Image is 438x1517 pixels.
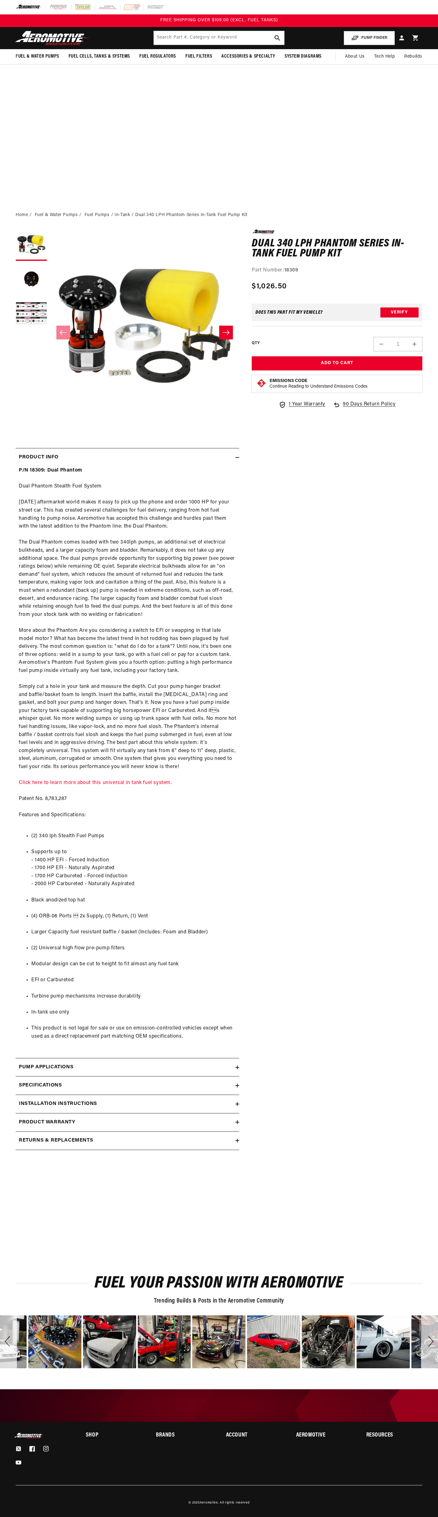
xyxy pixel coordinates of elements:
div: Dual Phantom Stealth Fuel System [DATE] aftermarket world makes it easy to pick up the phone and ... [16,467,239,1049]
a: Click here to learn more about this universal in tank fuel system. [19,780,172,785]
small: All rights reserved [220,1501,250,1504]
span: Accessories & Specialty [221,53,275,60]
span: System Diagrams [285,53,322,60]
label: QTY [252,341,260,346]
span: FREE SHIPPING OVER $109.00 (EXCL. FUEL TANKS) [160,18,278,23]
a: About Us [340,49,369,64]
a: Fuel & Water Pumps [35,212,78,219]
div: image number 10 [28,1315,81,1369]
li: This product is not legal for sale or use on emission-controlled vehicles except when used as a d... [31,1024,236,1040]
div: image number 11 [83,1315,136,1369]
summary: System Diagrams [280,49,326,64]
li: (2) Universal high flow pre-pump filters [31,944,236,952]
div: image number 16 [357,1315,410,1369]
span: $1,026.50 [252,281,287,292]
button: Load image 3 in gallery view [16,298,47,330]
div: Photo from a Shopper [192,1315,245,1369]
summary: Specifications [16,1076,239,1095]
button: PUMP FINDER [344,31,395,45]
h2: Installation Instructions [19,1100,97,1108]
button: Add to Cart [252,356,422,370]
li: (4) ORB-06 Ports  2x Supply, (1) Return, (1) Vent [31,912,236,921]
div: Photo from a Shopper [83,1315,136,1369]
summary: Fuel Cells, Tanks & Systems [64,49,135,64]
span: Rebuilds [404,53,422,60]
summary: Product warranty [16,1113,239,1132]
li: (2) 340 lph Stealth Fuel Pumps [31,832,236,840]
summary: Resources [366,1433,422,1438]
div: Photo from a Shopper [247,1315,300,1369]
span: Tech Help [374,53,395,60]
div: Photo from a Shopper [357,1315,410,1369]
img: Aeromotive [13,1433,45,1439]
h2: Brands [156,1433,212,1438]
span: Trending Builds & Posts in the Aeromotive Community [154,1298,284,1304]
span: 90 Days Return Policy [343,400,396,415]
h1: Dual 340 LPH Phantom Series In-Tank Fuel Pump Kit [252,239,422,259]
h2: Product warranty [19,1118,75,1127]
h2: Specifications [19,1081,62,1090]
summary: Fuel Filters [181,49,217,64]
summary: Account [226,1433,282,1438]
summary: Rebuilds [399,49,427,64]
summary: Tech Help [369,49,399,64]
li: Turbine pump mechanisms increase durability [31,993,236,1001]
li: Supports up to - 1400 HP EFI - Forced Induction - 1700 HP EFI - Naturally Aspirated - 1700 HP Car... [31,848,236,888]
img: Emissions code [256,378,266,388]
strong: P/N 18309: Dual Phantom [19,468,82,473]
li: EFI or Carbureted [31,976,236,984]
button: search button [271,31,284,45]
a: 90 Days Return Policy [333,400,396,415]
div: Photo from a Shopper [138,1315,191,1369]
button: Load image 1 in gallery view [16,230,47,261]
button: Slide right [219,326,233,339]
strong: 18309 [284,268,298,273]
a: Aeromotive [200,1501,218,1504]
li: Modular design can be cut to height to fit almost any fuel tank [31,960,236,968]
div: Next [421,1315,438,1369]
button: Verify [380,307,419,317]
a: Fuel Pumps [85,212,110,219]
summary: Shop [86,1433,142,1438]
h2: Returns & replacements [19,1137,93,1145]
span: Fuel Filters [185,53,212,60]
button: Emissions CodeContinue Reading to Understand Emissions Codes [270,378,368,390]
span: Fuel Cells, Tanks & Systems [69,53,130,60]
h2: Fuel Your Passion with Aeromotive [16,1276,422,1291]
summary: Returns & replacements [16,1132,239,1150]
h2: Pump Applications [19,1063,73,1071]
nav: breadcrumbs [16,212,422,219]
div: image number 13 [192,1315,245,1369]
summary: Product Info [16,448,239,467]
span: 1 Year Warranty [289,400,325,409]
li: Black anodized top hat [31,896,236,905]
a: Home [16,212,28,219]
div: image number 14 [247,1315,300,1369]
small: © 2025 . [188,1501,219,1504]
div: Does This part fit My vehicle? [255,310,323,315]
summary: Aeromotive [296,1433,352,1438]
li: Larger Capacity fuel resistant baffle / basket (Includes: Foam and Bladder) [31,928,236,937]
a: 1 Year Warranty [279,400,325,409]
summary: Accessories & Specialty [217,49,280,64]
div: Photo from a Shopper [302,1315,355,1369]
img: Aeromotive [13,31,92,45]
summary: Fuel Regulators [135,49,181,64]
summary: Fuel & Water Pumps [11,49,64,64]
button: Slide left [56,326,70,339]
p: Continue Reading to Understand Emissions Codes [270,384,368,390]
li: In-Tank [115,212,135,219]
media-gallery: Gallery Viewer [16,230,239,436]
div: Part Number: [252,266,422,275]
div: Photo from a Shopper [28,1315,81,1369]
h2: Product Info [19,453,58,462]
div: image number 12 [138,1315,191,1369]
li: In-tank use only [31,1009,236,1017]
span: About Us [345,54,365,59]
div: image number 15 [302,1315,355,1369]
summary: Pump Applications [16,1058,239,1076]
